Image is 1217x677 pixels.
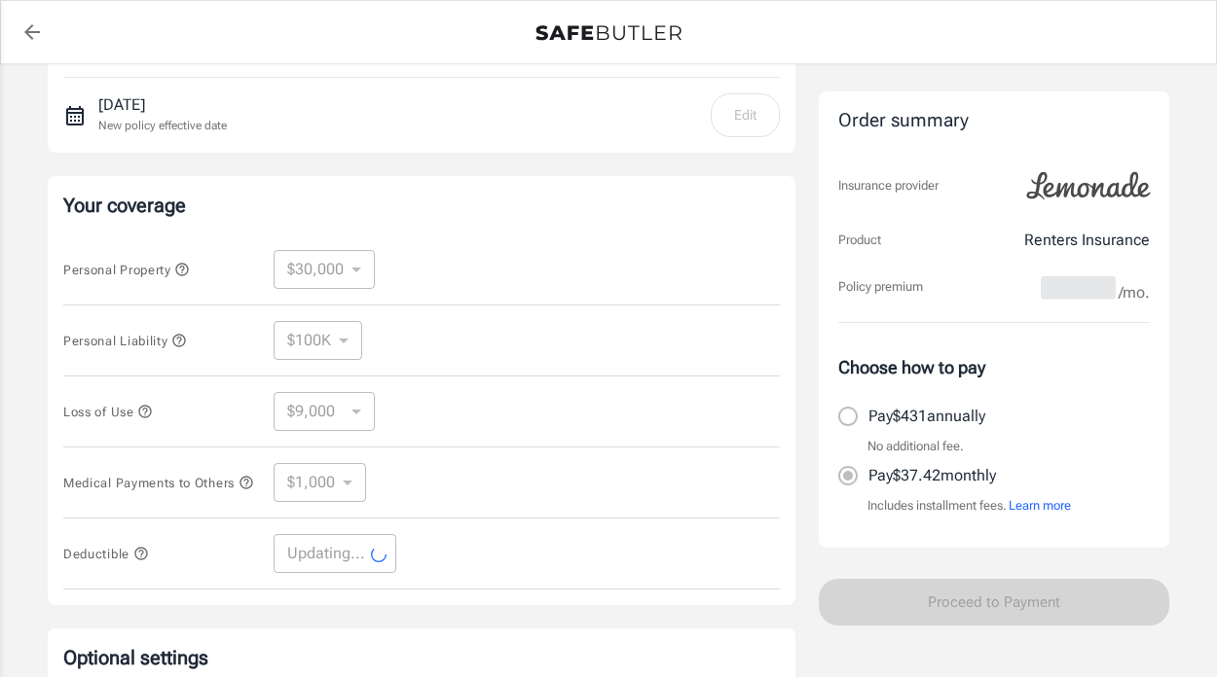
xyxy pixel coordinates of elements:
[63,258,190,281] button: Personal Property
[13,13,52,52] a: back to quotes
[63,547,149,561] span: Deductible
[838,176,939,196] p: Insurance provider
[838,107,1150,135] div: Order summary
[535,25,682,41] img: Back to quotes
[868,464,996,487] p: Pay $37.42 monthly
[63,405,153,419] span: Loss of Use
[63,400,153,423] button: Loss of Use
[63,542,149,565] button: Deductible
[63,263,190,277] span: Personal Property
[1015,159,1162,213] img: Lemonade
[838,277,923,297] p: Policy premium
[1119,279,1150,306] span: /mo.
[63,471,254,494] button: Medical Payments to Others
[867,496,1071,516] p: Includes installment fees.
[1024,229,1150,252] p: Renters Insurance
[63,334,187,348] span: Personal Liability
[1009,496,1071,516] button: Learn more
[63,104,87,127] svg: New policy start date
[63,476,254,490] span: Medical Payments to Others
[63,192,780,219] p: Your coverage
[838,354,1150,380] p: Choose how to pay
[868,405,985,428] p: Pay $431 annually
[98,117,227,134] p: New policy effective date
[63,329,187,352] button: Personal Liability
[98,93,227,117] p: [DATE]
[838,231,881,250] p: Product
[63,644,780,671] p: Optional settings
[867,437,964,456] p: No additional fee.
